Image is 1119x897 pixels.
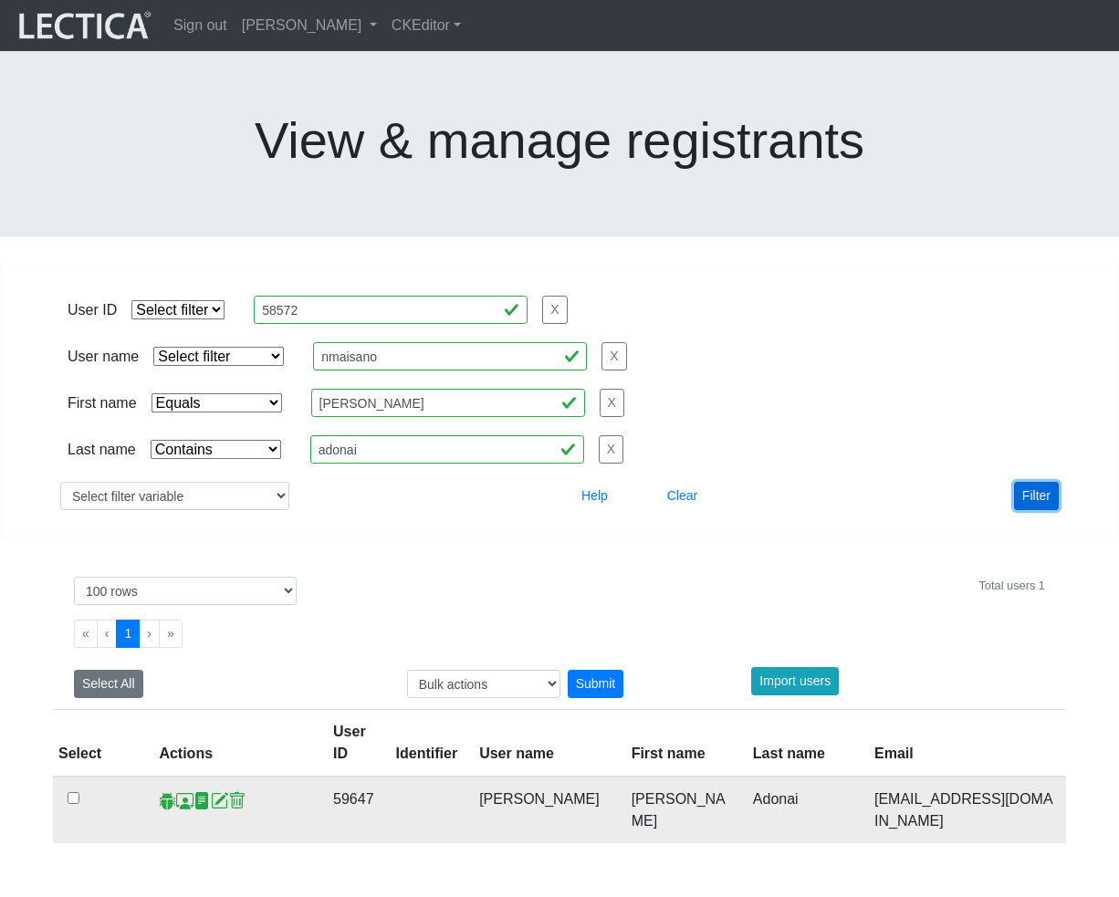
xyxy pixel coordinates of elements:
[116,620,140,648] button: Go to page 1
[385,710,469,777] th: Identifier
[74,670,143,698] button: Select All
[68,299,117,321] div: User ID
[601,342,626,370] button: X
[742,777,863,843] td: Adonai
[53,710,148,777] th: Select
[148,710,322,777] th: Actions
[68,392,137,414] div: First name
[228,791,246,810] span: delete
[322,710,385,777] th: User ID
[751,667,839,695] button: Import users
[621,710,742,777] th: First name
[322,777,385,843] td: 59647
[573,482,616,510] button: Help
[659,482,706,510] button: Clear
[176,791,193,810] span: Staff
[542,296,567,324] button: X
[863,777,1066,843] td: [EMAIL_ADDRESS][DOMAIN_NAME]
[193,791,211,810] span: reports
[15,8,152,43] img: lecticalive
[863,710,1066,777] th: Email
[468,777,621,843] td: [PERSON_NAME]
[1014,482,1059,510] button: Filter
[211,791,228,810] span: account update
[468,710,621,777] th: User name
[68,439,136,461] div: Last name
[166,7,235,44] a: Sign out
[742,710,863,777] th: Last name
[978,577,1045,594] div: Total users 1
[384,7,468,44] a: CKEditor
[68,346,139,368] div: User name
[74,620,1045,648] ul: Pagination
[600,389,624,417] button: X
[573,487,616,503] a: Help
[621,777,742,843] td: [PERSON_NAME]
[568,670,624,698] div: Submit
[599,435,623,464] button: X
[235,7,384,44] a: [PERSON_NAME]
